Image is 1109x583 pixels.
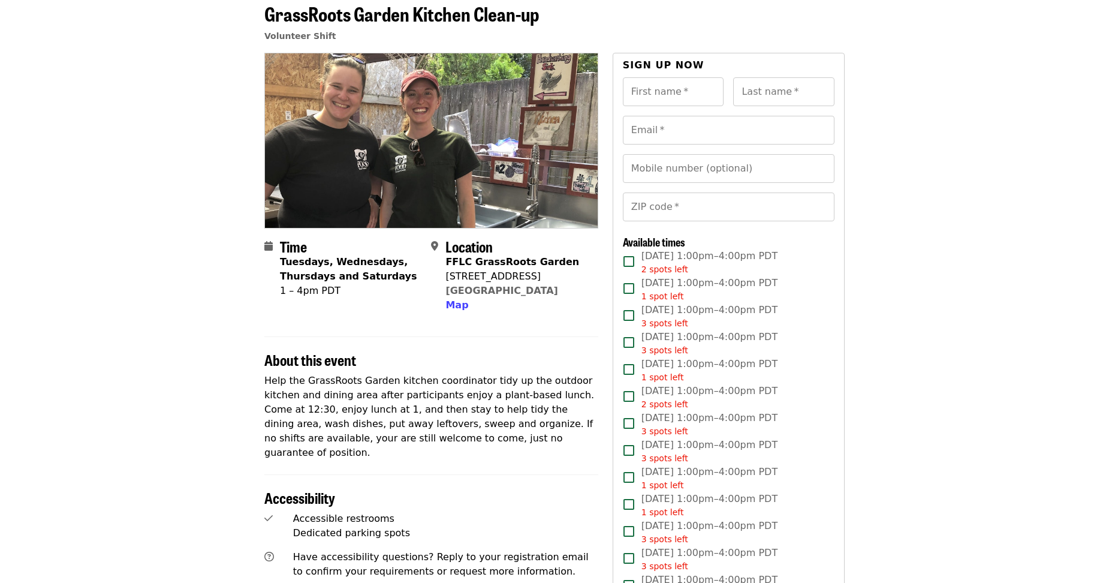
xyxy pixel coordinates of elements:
[641,411,777,438] span: [DATE] 1:00pm–4:00pm PDT
[623,59,704,71] span: Sign up now
[641,465,777,492] span: [DATE] 1:00pm–4:00pm PDT
[264,241,273,252] i: calendar icon
[641,276,777,303] span: [DATE] 1:00pm–4:00pm PDT
[280,256,417,282] strong: Tuesdays, Wednesdays, Thursdays and Saturdays
[623,154,834,183] input: Mobile number (optional)
[641,453,688,463] span: 3 spots left
[641,249,777,276] span: [DATE] 1:00pm–4:00pm PDT
[293,526,598,540] div: Dedicated parking spots
[641,303,777,330] span: [DATE] 1:00pm–4:00pm PDT
[641,345,688,355] span: 3 spots left
[293,512,598,526] div: Accessible restrooms
[623,193,834,221] input: ZIP code
[445,236,493,257] span: Location
[264,551,274,563] i: question-circle icon
[641,507,684,517] span: 1 spot left
[280,236,307,257] span: Time
[264,487,335,508] span: Accessibility
[641,561,688,571] span: 3 spots left
[431,241,438,252] i: map-marker-alt icon
[641,318,688,328] span: 3 spots left
[280,284,421,298] div: 1 – 4pm PDT
[641,492,777,519] span: [DATE] 1:00pm–4:00pm PDT
[641,519,777,546] span: [DATE] 1:00pm–4:00pm PDT
[264,349,356,370] span: About this event
[641,330,777,357] span: [DATE] 1:00pm–4:00pm PDT
[445,269,579,284] div: [STREET_ADDRESS]
[641,399,688,409] span: 2 spots left
[641,265,688,274] span: 2 spots left
[623,77,724,106] input: First name
[265,53,598,227] img: GrassRoots Garden Kitchen Clean-up organized by FOOD For Lane County
[445,256,579,268] strong: FFLC GrassRoots Garden
[641,426,688,436] span: 3 spots left
[445,298,468,312] button: Map
[293,551,589,577] span: Have accessibility questions? Reply to your registration email to confirm your requirements or re...
[641,546,777,573] span: [DATE] 1:00pm–4:00pm PDT
[733,77,834,106] input: Last name
[264,513,273,524] i: check icon
[641,372,684,382] span: 1 spot left
[641,357,777,384] span: [DATE] 1:00pm–4:00pm PDT
[641,534,688,544] span: 3 spots left
[641,438,777,465] span: [DATE] 1:00pm–4:00pm PDT
[641,480,684,490] span: 1 spot left
[641,291,684,301] span: 1 spot left
[445,285,557,296] a: [GEOGRAPHIC_DATA]
[641,384,777,411] span: [DATE] 1:00pm–4:00pm PDT
[623,234,685,250] span: Available times
[264,374,598,460] p: Help the GrassRoots Garden kitchen coordinator tidy up the outdoor kitchen and dining area after ...
[264,31,336,41] a: Volunteer Shift
[623,116,834,145] input: Email
[445,299,468,311] span: Map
